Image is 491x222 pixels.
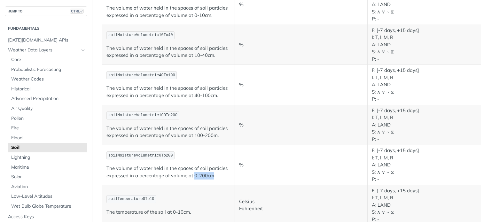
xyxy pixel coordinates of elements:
a: Advanced Precipitation [8,94,87,103]
span: Probabilistic Forecasting [11,66,86,73]
span: Flood [11,135,86,141]
a: Maritime [8,163,87,172]
a: Lightning [8,153,87,162]
p: The volume of water held in the spaces of soil particles expressed in a percentage of volume at 1... [106,45,230,59]
span: Air Quality [11,105,86,112]
p: F: [-7 days, +15 days] I: T, I, M, R A: LAND S: ∧ ∨ ~ ⧖ P: - [372,67,477,103]
a: Flood [8,133,87,143]
a: Wet Bulb Globe Temperature [8,202,87,211]
span: [DATE][DOMAIN_NAME] APIs [8,37,86,43]
p: % [239,81,363,88]
h2: Fundamentals [5,26,87,31]
p: The volume of water held in the spaces of soil particles expressed in a percentage of volume at 4... [106,85,230,99]
p: % [239,41,363,49]
span: Lightning [11,154,86,161]
a: Low-Level Altitudes [8,192,87,201]
span: Weather Data Layers [8,47,79,53]
span: Advanced Precipitation [11,96,86,102]
a: Fire [8,123,87,133]
p: The volume of water held in the spaces of soil particles expressed in a percentage of volume at 0... [106,4,230,19]
span: soilMoistureVolumetric0To200 [108,153,173,158]
span: Low-Level Altitudes [11,193,86,200]
a: Probabilistic Forecasting [8,65,87,74]
p: F: [-7 days, +15 days] I: T, I, M, R A: LAND S: ∧ ∨ ~ ⧖ P: - [372,27,477,63]
p: % [239,121,363,129]
p: The temperature of the soil at 0-10cm. [106,209,230,216]
p: % [239,1,363,8]
a: Historical [8,84,87,94]
a: Aviation [8,182,87,192]
span: Pollen [11,115,86,122]
a: Weather Data LayersHide subpages for Weather Data Layers [5,45,87,55]
span: Aviation [11,184,86,190]
span: Solar [11,174,86,180]
p: Celsius Fahrenheit [239,198,363,212]
button: JUMP TOCTRL-/ [5,6,87,16]
a: Core [8,55,87,65]
a: Solar [8,172,87,182]
p: % [239,161,363,169]
span: Historical [11,86,86,92]
a: Air Quality [8,104,87,113]
a: Weather Codes [8,74,87,84]
span: soilMoistureVolumetric10To40 [108,33,173,37]
a: [DATE][DOMAIN_NAME] APIs [5,35,87,45]
span: soilMoistureVolumetric100To200 [108,113,177,118]
span: Wet Bulb Globe Temperature [11,203,86,210]
a: Access Keys [5,212,87,222]
span: soilTemperature0To10 [108,197,154,201]
span: Fire [11,125,86,131]
a: Soil [8,143,87,152]
p: F: [-7 days, +15 days] I: T, I, M, R A: LAND S: ∧ ∨ ~ ⧖ P: - [372,147,477,183]
p: The volume of water held in the spaces of soil particles expressed in a percentage of volume at 1... [106,125,230,139]
a: Pollen [8,114,87,123]
span: soilMoistureVolumetric40To100 [108,73,175,78]
button: Hide subpages for Weather Data Layers [81,48,86,53]
span: Maritime [11,164,86,171]
span: Weather Codes [11,76,86,82]
p: The volume of water held in the spaces of soil particles expressed in a percentage of volume at 0... [106,165,230,179]
p: F: [-7 days, +15 days] I: T, I, M, R A: LAND S: ∧ ∨ ~ ⧖ P: - [372,107,477,143]
span: CTRL-/ [70,9,84,14]
span: Core [11,57,86,63]
span: Access Keys [8,214,86,220]
span: Soil [11,144,86,151]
